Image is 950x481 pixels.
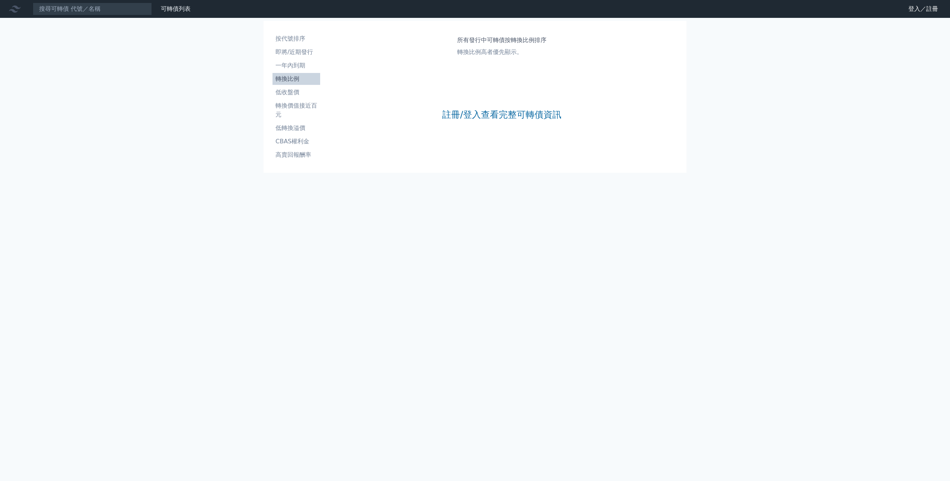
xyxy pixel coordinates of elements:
[272,46,320,58] a: 即將/近期發行
[457,48,546,57] p: 轉換比例高者優先顯示。
[272,137,320,146] li: CBAS權利金
[272,124,320,133] li: 低轉換溢價
[272,61,320,70] li: 一年內到期
[457,36,546,45] h1: 所有發行中可轉債按轉換比例排序
[272,34,320,43] li: 按代號排序
[272,88,320,97] li: 低收盤價
[272,101,320,119] li: 轉換價值接近百元
[272,100,320,121] a: 轉換價值接近百元
[272,149,320,161] a: 高賣回報酬率
[272,86,320,98] a: 低收盤價
[272,122,320,134] a: 低轉換溢價
[272,73,320,85] a: 轉換比例
[33,3,152,15] input: 搜尋可轉債 代號／名稱
[272,33,320,45] a: 按代號排序
[272,136,320,147] a: CBAS權利金
[272,74,320,83] li: 轉換比例
[272,150,320,159] li: 高賣回報酬率
[161,5,191,12] a: 可轉債列表
[442,109,561,121] a: 註冊/登入查看完整可轉債資訊
[902,3,944,15] a: 登入／註冊
[272,48,320,57] li: 即將/近期發行
[272,60,320,71] a: 一年內到期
